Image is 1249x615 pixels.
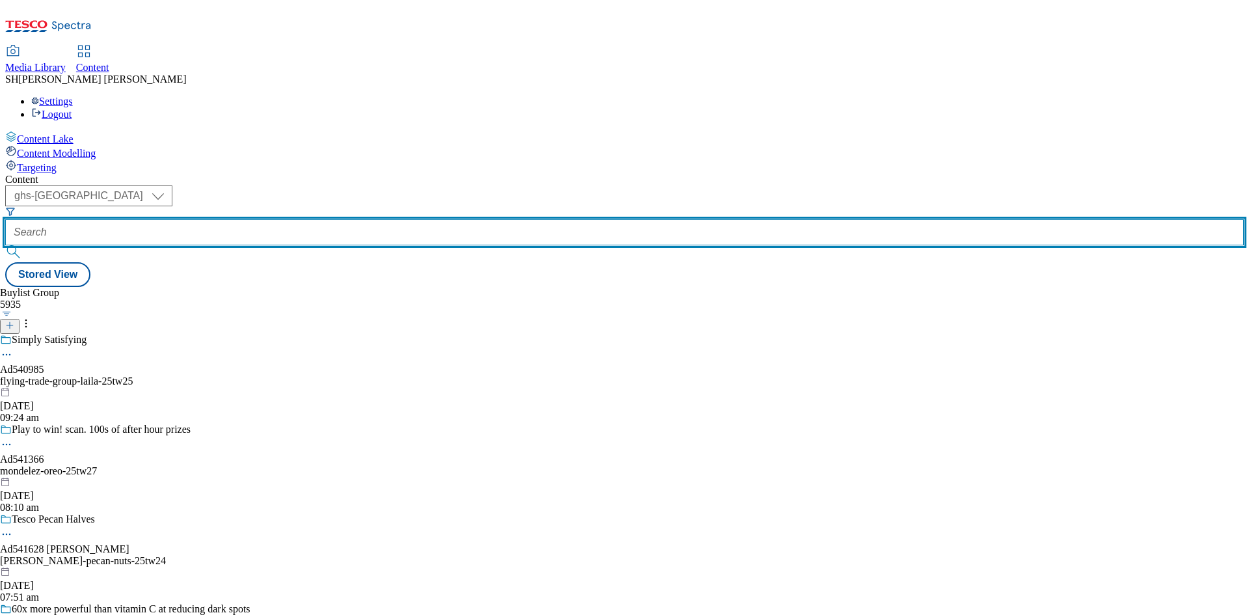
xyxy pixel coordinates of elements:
[17,148,96,159] span: Content Modelling
[12,603,250,615] div: 60x more powerful than vitamin C at reducing dark spots
[5,219,1244,245] input: Search
[31,96,73,107] a: Settings
[5,46,66,74] a: Media Library
[5,145,1244,159] a: Content Modelling
[17,133,74,144] span: Content Lake
[18,74,186,85] span: [PERSON_NAME] [PERSON_NAME]
[5,131,1244,145] a: Content Lake
[76,62,109,73] span: Content
[5,174,1244,185] div: Content
[12,334,87,346] div: Simply Satisfying
[12,513,95,525] div: Tesco Pecan Halves
[76,46,109,74] a: Content
[12,424,191,435] div: Play to win! scan. 100s of after hour prizes
[31,109,72,120] a: Logout
[5,159,1244,174] a: Targeting
[5,62,66,73] span: Media Library
[5,206,16,217] svg: Search Filters
[17,162,57,173] span: Targeting
[5,74,18,85] span: SH
[5,262,90,287] button: Stored View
